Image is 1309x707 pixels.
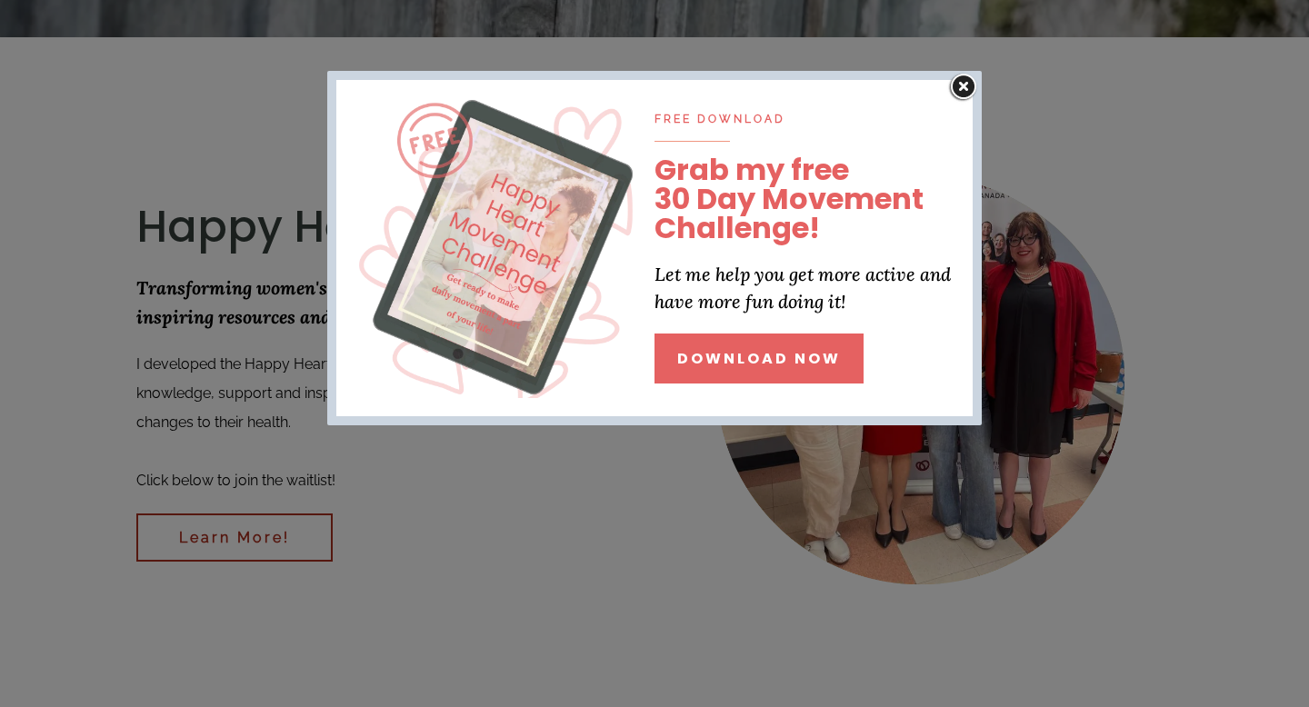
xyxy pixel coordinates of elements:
a: DOWNLOAD NOW [654,334,864,383]
strong: 30 Day Movement Challenge! [654,178,924,248]
span: DOWNLOAD NOW [677,347,841,370]
strong: Grab my free [654,149,849,190]
strong: FREE DOWNLOAD [654,113,785,125]
span: Let me help you get more active and have more fun doing it! [654,263,951,313]
img: close [946,71,982,105]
